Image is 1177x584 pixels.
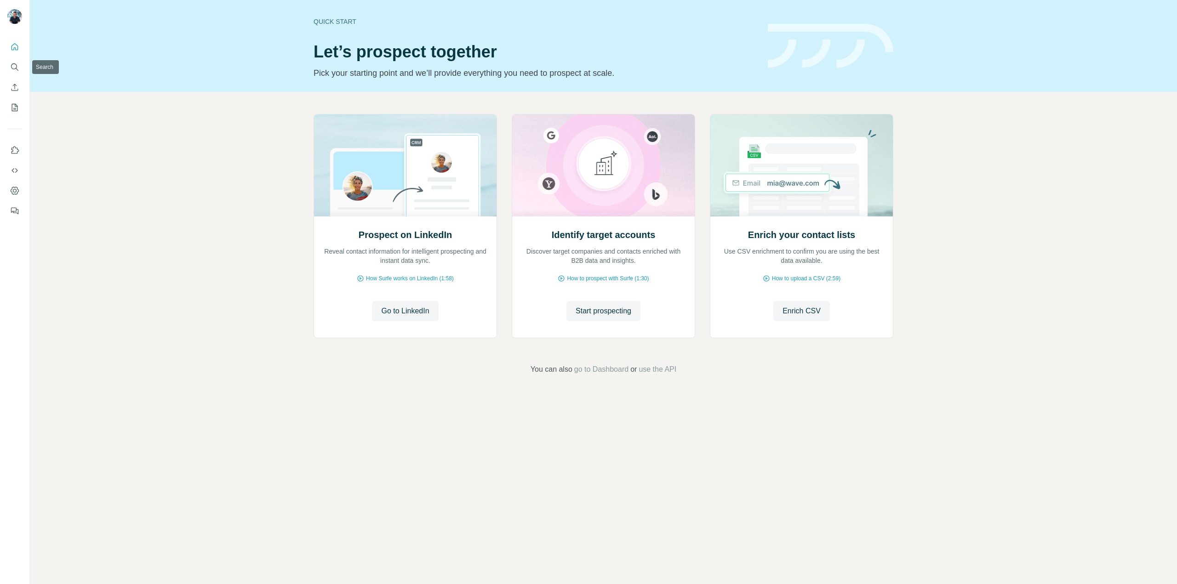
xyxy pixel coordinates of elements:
[7,142,22,159] button: Use Surfe on LinkedIn
[314,43,757,61] h1: Let’s prospect together
[531,364,572,375] span: You can also
[7,182,22,199] button: Dashboard
[773,301,830,321] button: Enrich CSV
[710,114,893,216] img: Enrich your contact lists
[772,274,840,283] span: How to upload a CSV (2:59)
[512,114,695,216] img: Identify target accounts
[720,247,884,265] p: Use CSV enrichment to confirm you are using the best data available.
[366,274,454,283] span: How Surfe works on LinkedIn (1:58)
[521,247,686,265] p: Discover target companies and contacts enriched with B2B data and insights.
[7,203,22,219] button: Feedback
[576,306,631,317] span: Start prospecting
[630,364,637,375] span: or
[783,306,821,317] span: Enrich CSV
[566,301,640,321] button: Start prospecting
[381,306,429,317] span: Go to LinkedIn
[314,17,757,26] div: Quick start
[314,114,497,216] img: Prospect on LinkedIn
[748,228,855,241] h2: Enrich your contact lists
[314,67,757,79] p: Pick your starting point and we’ll provide everything you need to prospect at scale.
[7,9,22,24] img: Avatar
[552,228,656,241] h2: Identify target accounts
[372,301,438,321] button: Go to LinkedIn
[574,364,628,375] button: go to Dashboard
[7,162,22,179] button: Use Surfe API
[7,59,22,75] button: Search
[7,39,22,55] button: Quick start
[567,274,649,283] span: How to prospect with Surfe (1:30)
[7,99,22,116] button: My lists
[323,247,487,265] p: Reveal contact information for intelligent prospecting and instant data sync.
[359,228,452,241] h2: Prospect on LinkedIn
[768,24,893,68] img: banner
[639,364,676,375] button: use the API
[7,79,22,96] button: Enrich CSV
